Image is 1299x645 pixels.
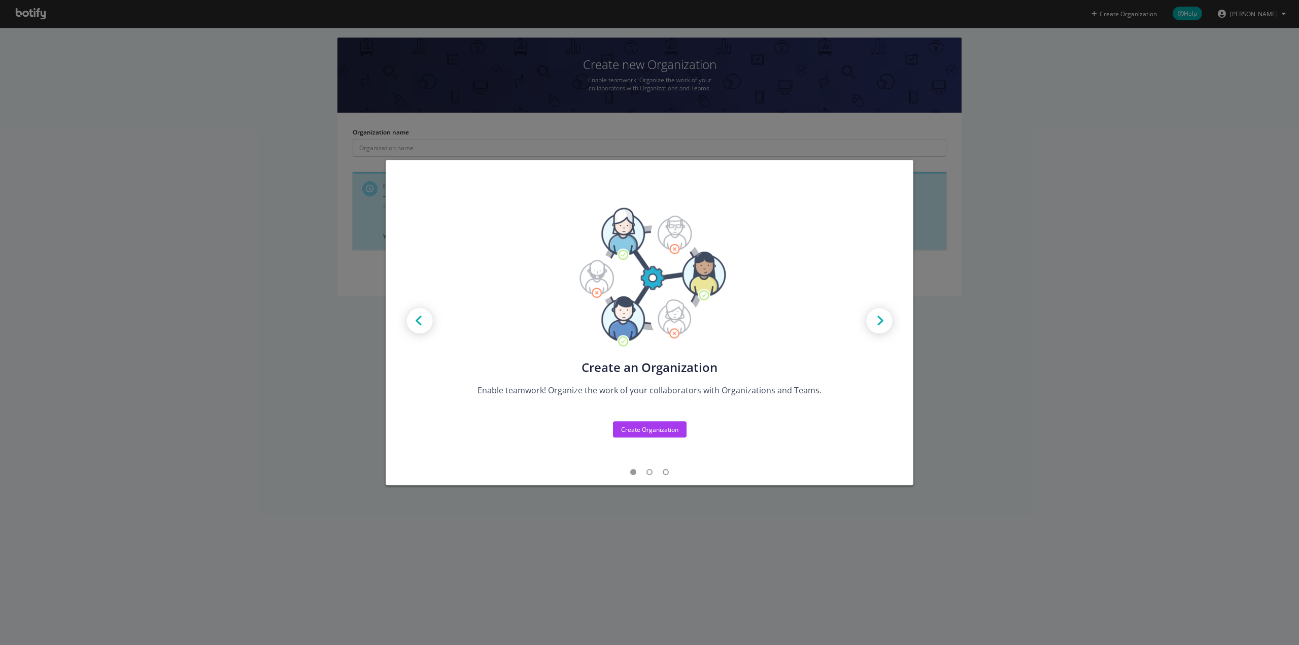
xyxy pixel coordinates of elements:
div: Create Organization [621,425,678,434]
div: modal [386,160,913,486]
img: Tutorial [573,208,726,348]
img: Next arrow [857,299,902,345]
button: Create Organization [613,421,687,437]
img: Prev arrow [397,299,442,345]
div: Create an Organization [469,360,830,375]
div: Enable teamwork! Organize the work of your collaborators with Organizations and Teams. [469,385,830,396]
